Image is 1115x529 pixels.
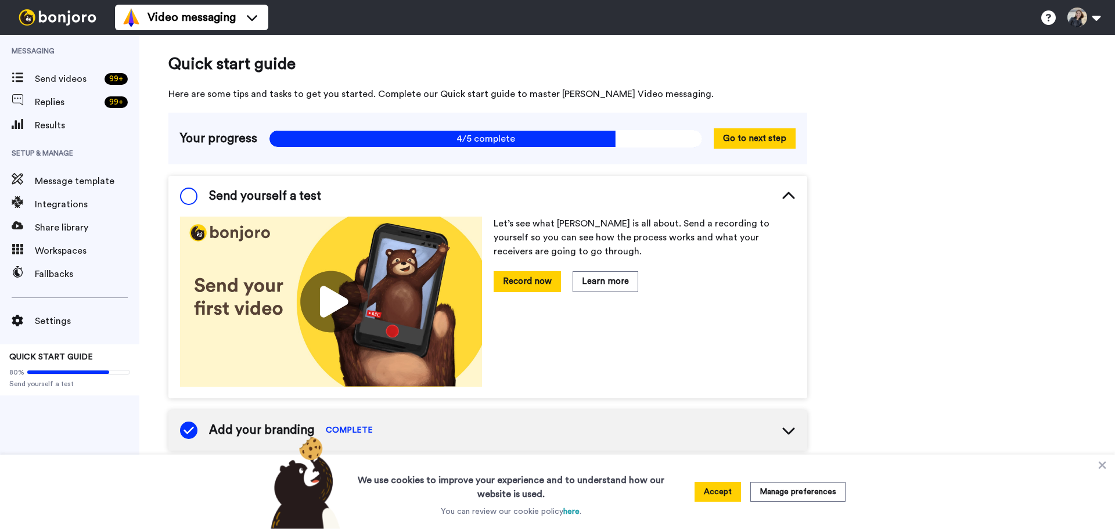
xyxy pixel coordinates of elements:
img: bear-with-cookie.png [260,436,346,529]
img: 178eb3909c0dc23ce44563bdb6dc2c11.jpg [180,217,482,387]
h3: We use cookies to improve your experience and to understand how our website is used. [346,466,676,501]
span: Here are some tips and tasks to get you started. Complete our Quick start guide to master [PERSON... [168,87,807,101]
span: Your progress [180,130,257,147]
button: Manage preferences [750,482,846,502]
span: Replies [35,95,100,109]
span: Message template [35,174,139,188]
span: Results [35,118,139,132]
span: Settings [35,314,139,328]
button: Go to next step [714,128,796,149]
span: Add your branding [209,422,314,439]
button: Accept [695,482,741,502]
button: Record now [494,271,561,292]
div: 99 + [105,73,128,85]
span: Send yourself a test [209,188,321,205]
p: Let’s see what [PERSON_NAME] is all about. Send a recording to yourself so you can see how the pr... [494,217,796,258]
span: Quick start guide [168,52,807,75]
span: COMPLETE [326,424,373,436]
span: 4/5 complete [269,130,702,147]
span: Share library [35,221,139,235]
span: Integrations [35,197,139,211]
img: bj-logo-header-white.svg [14,9,101,26]
span: Video messaging [148,9,236,26]
span: 80% [9,368,24,377]
button: Learn more [573,271,638,292]
img: vm-color.svg [122,8,141,27]
span: Send videos [35,72,100,86]
span: Fallbacks [35,267,139,281]
p: You can review our cookie policy . [441,506,581,517]
a: here [563,508,580,516]
span: Workspaces [35,244,139,258]
span: QUICK START GUIDE [9,353,93,361]
div: 99 + [105,96,128,108]
span: Send yourself a test [9,379,130,388]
